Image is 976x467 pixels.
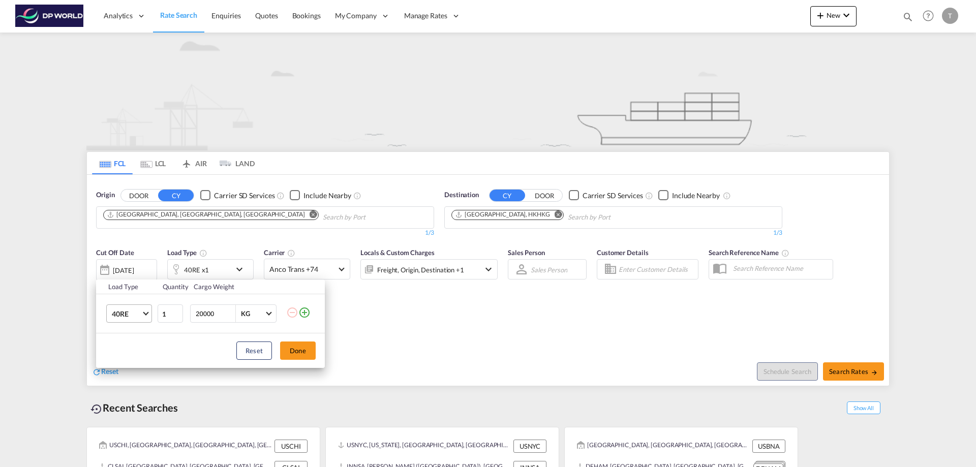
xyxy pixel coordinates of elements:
[157,279,188,294] th: Quantity
[298,306,311,319] md-icon: icon-plus-circle-outline
[106,304,152,323] md-select: Choose: 40RE
[194,282,280,291] div: Cargo Weight
[195,305,235,322] input: Enter Weight
[158,304,183,323] input: Qty
[96,279,157,294] th: Load Type
[236,341,272,360] button: Reset
[241,309,250,318] div: KG
[112,309,141,319] span: 40RE
[280,341,316,360] button: Done
[286,306,298,319] md-icon: icon-minus-circle-outline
